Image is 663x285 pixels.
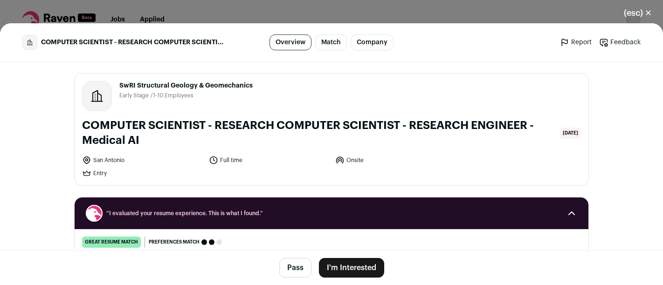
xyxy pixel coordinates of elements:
li: / [151,92,193,99]
li: San Antonio [82,156,203,165]
button: Pass [279,258,311,278]
div: great resume match [82,237,141,248]
img: company-logo-placeholder-414d4e2ec0e2ddebbe968bf319fdfe5acfe0c9b87f798d344e800bc9a89632a0.png [23,35,37,49]
img: company-logo-placeholder-414d4e2ec0e2ddebbe968bf319fdfe5acfe0c9b87f798d344e800bc9a89632a0.png [83,81,111,110]
span: Preferences match [149,237,200,247]
span: “I evaluated your resume experience. This is what I found.” [106,210,557,217]
span: 1-10 Employees [153,93,193,98]
span: COMPUTER SCIENTIST - RESEARCH COMPUTER SCIENTIST - RESEARCH ENGINEER - Medical AI [41,38,223,47]
span: [DATE] [560,128,581,139]
li: Early Stage [119,92,151,99]
a: Feedback [599,38,641,47]
span: SwRI Structural Geology & Geomechanics [119,81,253,90]
button: Close modal [613,3,663,23]
a: Report [560,38,592,47]
li: Entry [82,169,203,178]
a: Match [315,34,347,50]
li: Onsite [335,156,456,165]
button: I'm Interested [319,258,384,278]
h1: COMPUTER SCIENTIST - RESEARCH COMPUTER SCIENTIST - RESEARCH ENGINEER - Medical AI [82,118,556,148]
a: Overview [269,34,311,50]
a: Company [351,34,394,50]
li: Full time [209,156,330,165]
